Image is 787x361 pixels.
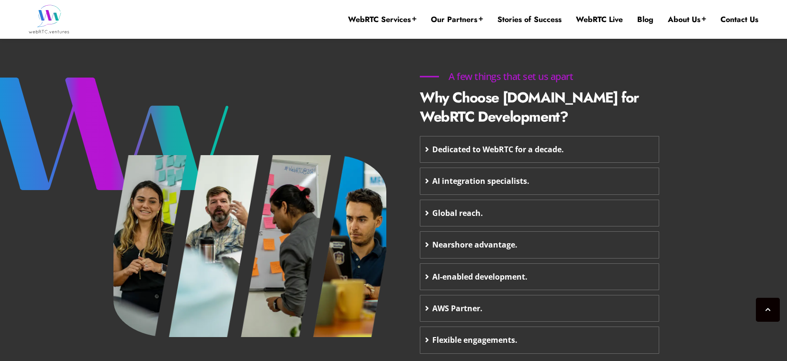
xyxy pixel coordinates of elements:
[720,14,758,25] a: Contact Us
[432,300,483,316] span: AWS Partner.
[431,14,483,25] a: Our Partners
[432,332,517,348] span: Flexible engagements.
[29,5,69,34] img: WebRTC.ventures
[432,173,529,189] span: AI integration specialists.
[420,72,602,81] h6: A few things that set us apart
[432,141,564,158] span: Dedicated to WebRTC for a decade.
[497,14,562,25] a: Stories of Success
[348,14,416,25] a: WebRTC Services
[432,205,483,221] span: Global reach.
[668,14,706,25] a: About Us
[420,87,639,127] b: Why Choose [DOMAIN_NAME] for WebRTC Development?
[576,14,623,25] a: WebRTC Live
[432,237,517,253] span: Nearshore advantage.
[637,14,653,25] a: Blog
[432,269,528,285] span: AI-enabled development.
